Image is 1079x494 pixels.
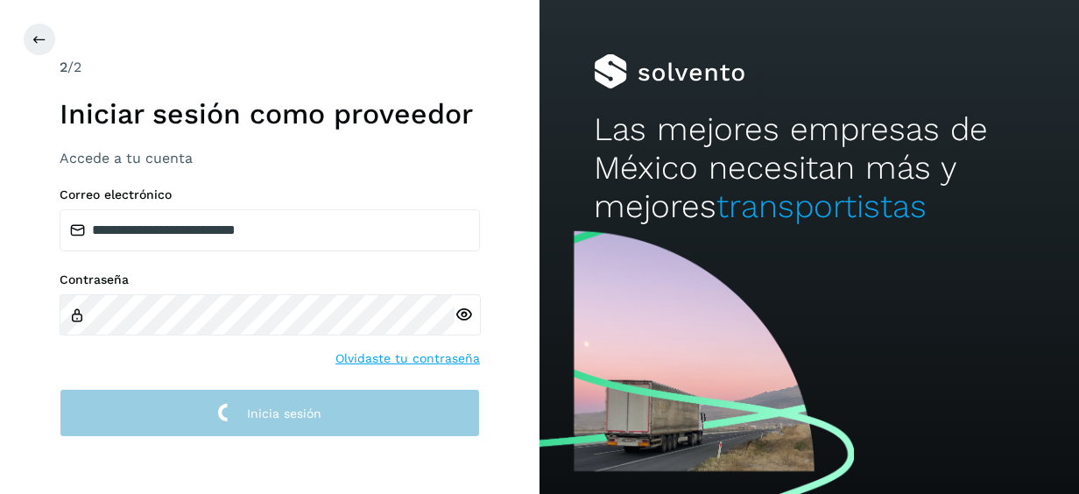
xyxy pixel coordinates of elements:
[60,272,480,287] label: Contraseña
[60,57,480,78] div: /2
[60,187,480,202] label: Correo electrónico
[60,59,67,75] span: 2
[335,349,480,368] a: Olvidaste tu contraseña
[60,389,480,437] button: Inicia sesión
[716,187,927,225] span: transportistas
[247,407,321,420] span: Inicia sesión
[60,150,480,166] h3: Accede a tu cuenta
[60,97,480,131] h1: Iniciar sesión como proveedor
[594,110,1026,227] h2: Las mejores empresas de México necesitan más y mejores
